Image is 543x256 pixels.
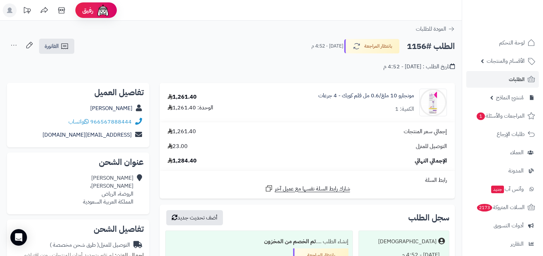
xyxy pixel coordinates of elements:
a: أدوات التسويق [466,217,539,234]
div: الوحدة: 1,261.40 [168,104,213,112]
a: وآتس آبجديد [466,181,539,197]
span: التوصيل للمنزل [416,142,447,150]
span: وآتس آب [490,184,524,194]
a: شارك رابط السلة نفسها مع عميل آخر [265,184,350,193]
button: بانتظار المراجعة [344,39,400,53]
span: العودة للطلبات [416,25,446,33]
a: تحديثات المنصة [18,3,36,19]
a: العملاء [466,144,539,161]
button: أضف تحديث جديد [166,210,223,225]
div: [PERSON_NAME] [PERSON_NAME]، الروضة، الرياض المملكة العربية السعودية [83,174,133,206]
span: التقارير [511,239,524,249]
h2: تفاصيل الشحن [12,225,144,233]
a: [EMAIL_ADDRESS][DOMAIN_NAME] [43,131,132,139]
span: 2173 [477,204,492,211]
div: تاريخ الطلب : [DATE] - 4:52 م [383,63,455,71]
h3: سجل الطلب [408,214,449,222]
span: مُنشئ النماذج [496,93,524,102]
span: السلات المتروكة [476,203,525,212]
span: المدونة [508,166,524,176]
span: جديد [491,186,504,193]
span: 1,284.40 [168,157,197,165]
div: الكمية: 1 [395,105,414,113]
h2: عنوان الشحن [12,158,144,166]
a: المراجعات والأسئلة1 [466,108,539,124]
span: 23.00 [168,142,188,150]
span: طلبات الإرجاع [497,129,525,139]
span: 1 [477,112,485,120]
span: رفيق [82,6,93,14]
a: واتساب [68,118,89,126]
small: [DATE] - 4:52 م [311,43,343,50]
a: 966567888444 [90,118,132,126]
span: شارك رابط السلة نفسها مع عميل آخر [275,185,350,193]
span: إجمالي سعر المنتجات [404,128,447,136]
span: الفاتورة [45,42,59,50]
span: الإجمالي النهائي [415,157,447,165]
span: 1,261.40 [168,128,196,136]
span: الأقسام والمنتجات [487,56,525,66]
a: [PERSON_NAME] [90,104,132,112]
a: طلبات الإرجاع [466,126,539,142]
span: المراجعات والأسئلة [476,111,525,121]
div: رابط السلة [162,176,452,184]
h2: تفاصيل العميل [12,88,144,97]
div: [DEMOGRAPHIC_DATA] [378,238,437,246]
img: 1752135574-Mounjaro%2010mg-0.6ml%20pen%20bx4-90x90.jpg [420,89,447,116]
a: المدونة [466,163,539,179]
a: مونجارو 10 ملغ/0.6 مل قلم كويك - 4 جرعات [318,92,414,100]
span: ( طرق شحن مخصصة ) [50,241,99,249]
span: أدوات التسويق [494,221,524,230]
div: Open Intercom Messenger [10,229,27,246]
div: إنشاء الطلب .... [170,235,348,248]
a: لوحة التحكم [466,35,539,51]
a: السلات المتروكة2173 [466,199,539,216]
span: العملاء [510,148,524,157]
span: الطلبات [509,75,525,84]
a: الفاتورة [39,39,74,54]
a: العودة للطلبات [416,25,455,33]
div: 1,261.40 [168,93,197,101]
h2: الطلب #1156 [407,39,455,53]
a: الطلبات [466,71,539,88]
span: لوحة التحكم [499,38,525,48]
b: تم الخصم من المخزون [264,237,316,246]
a: التقارير [466,236,539,252]
img: ai-face.png [96,3,110,17]
div: التوصيل للمنزل [50,241,130,249]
